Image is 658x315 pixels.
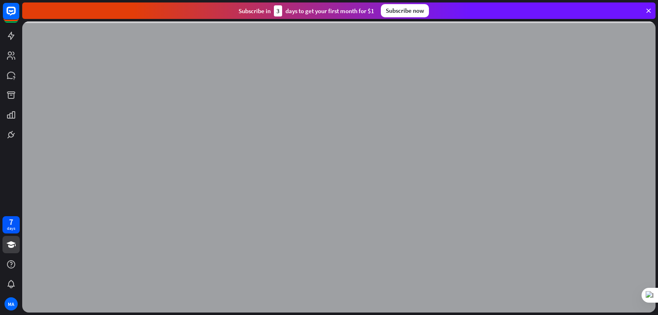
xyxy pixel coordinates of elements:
div: 7 [9,218,13,226]
div: Subscribe in days to get your first month for $1 [239,5,374,16]
a: 7 days [2,216,20,233]
div: Subscribe now [381,4,429,17]
div: MA [5,297,18,310]
div: 3 [274,5,282,16]
div: days [7,226,15,231]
